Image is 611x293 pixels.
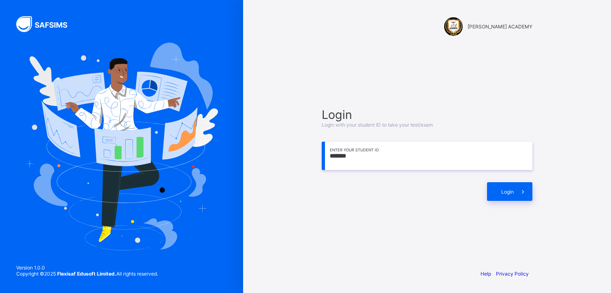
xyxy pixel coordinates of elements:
span: Login [501,189,514,195]
img: SAFSIMS Logo [16,16,77,32]
span: [PERSON_NAME] ACADEMY [468,24,532,30]
strong: Flexisaf Edusoft Limited. [57,271,116,277]
a: Privacy Policy [496,271,529,277]
img: Hero Image [25,43,218,250]
span: Login with your student ID to take your test/exam [322,122,433,128]
a: Help [481,271,491,277]
span: Login [322,108,532,122]
span: Copyright © 2025 All rights reserved. [16,271,158,277]
span: Version 1.0.0 [16,265,158,271]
